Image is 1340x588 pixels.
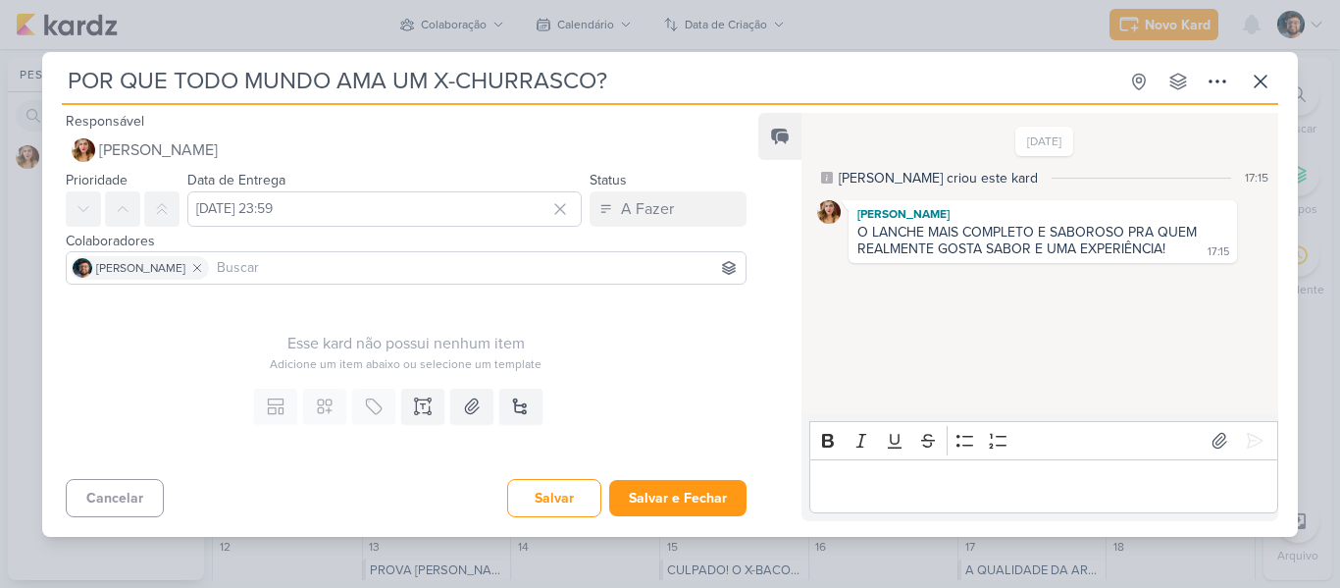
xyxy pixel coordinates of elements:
input: Buscar [213,256,742,280]
img: Thaís Leite [72,138,95,162]
button: Cancelar [66,479,164,517]
button: Salvar [507,479,601,517]
div: Adicione um item abaixo ou selecione um template [66,355,747,373]
div: Editor toolbar [809,421,1278,459]
div: Este log é visível à todos no kard [821,172,833,184]
img: Eduardo Pinheiro [73,258,92,278]
div: Colaboradores [66,231,747,251]
button: A Fazer [590,191,747,227]
div: 17:15 [1208,244,1229,260]
span: [PERSON_NAME] [99,138,218,162]
div: 17:15 [1245,169,1268,187]
input: Kard Sem Título [62,64,1117,99]
div: Editor editing area: main [809,459,1278,513]
button: Salvar e Fechar [609,480,747,516]
label: Prioridade [66,172,128,188]
label: Data de Entrega [187,172,285,188]
label: Status [590,172,627,188]
div: O LANCHE MAIS COMPLETO E SABOROSO PRA QUEM REALMENTE GOSTA SABOR E UMA EXPERIÊNCIA! [857,224,1201,257]
label: Responsável [66,113,144,130]
div: [PERSON_NAME] [852,204,1233,224]
img: Thaís Leite [817,200,841,224]
span: [PERSON_NAME] [96,259,185,277]
div: A Fazer [621,197,674,221]
div: Thaís criou este kard [839,168,1038,188]
input: Select a date [187,191,582,227]
div: Esse kard não possui nenhum item [66,332,747,355]
button: [PERSON_NAME] [66,133,747,168]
